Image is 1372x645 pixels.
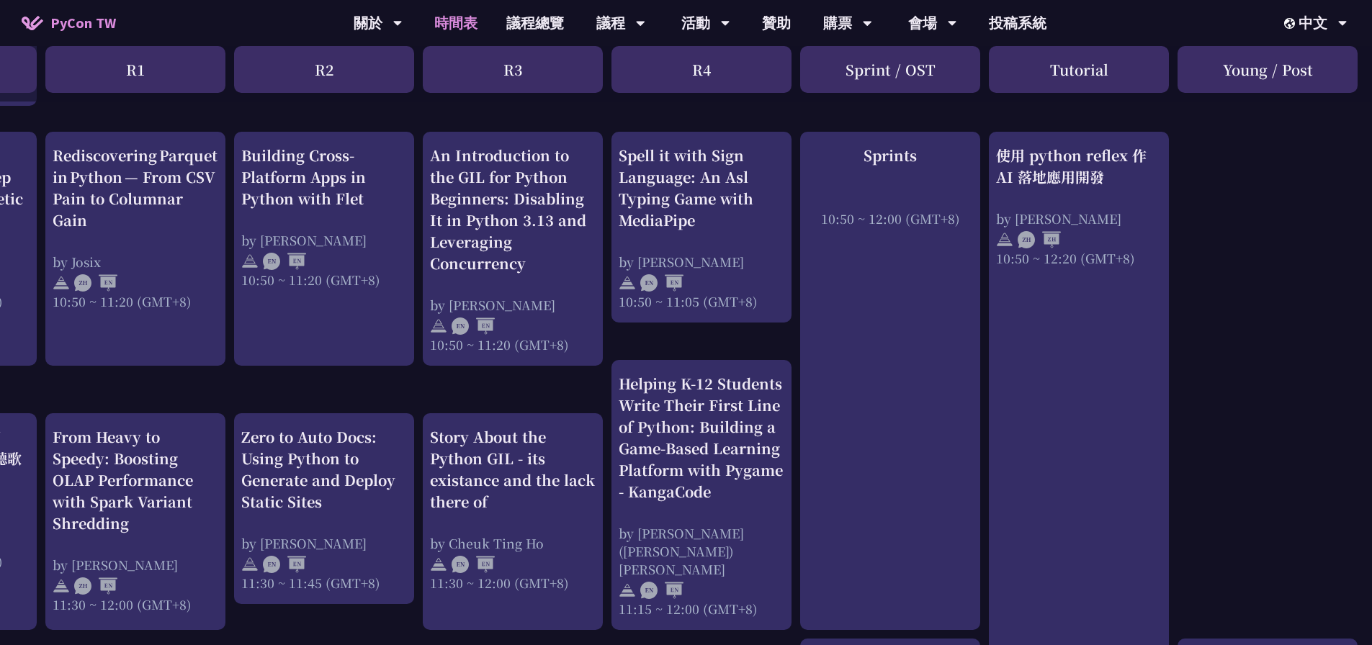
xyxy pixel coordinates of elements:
div: 10:50 ~ 11:20 (GMT+8) [53,292,218,310]
a: From Heavy to Speedy: Boosting OLAP Performance with Spark Variant Shredding by [PERSON_NAME] 11:... [53,426,218,613]
img: svg+xml;base64,PHN2ZyB4bWxucz0iaHR0cDovL3d3dy53My5vcmcvMjAwMC9zdmciIHdpZHRoPSIyNCIgaGVpZ2h0PSIyNC... [430,317,447,335]
a: Story About the Python GIL - its existance and the lack there of by Cheuk Ting Ho 11:30 ~ 12:00 (... [430,426,596,592]
a: Zero to Auto Docs: Using Python to Generate and Deploy Static Sites by [PERSON_NAME] 11:30 ~ 11:4... [241,426,407,592]
a: Helping K-12 Students Write Their First Line of Python: Building a Game-Based Learning Platform w... [619,373,784,618]
div: From Heavy to Speedy: Boosting OLAP Performance with Spark Variant Shredding [53,426,218,534]
img: svg+xml;base64,PHN2ZyB4bWxucz0iaHR0cDovL3d3dy53My5vcmcvMjAwMC9zdmciIHdpZHRoPSIyNCIgaGVpZ2h0PSIyNC... [430,556,447,573]
div: 10:50 ~ 12:00 (GMT+8) [807,209,973,227]
a: PyCon TW [7,5,130,41]
img: ZHEN.371966e.svg [74,577,117,595]
img: ENEN.5a408d1.svg [452,317,495,335]
img: ZHEN.371966e.svg [74,274,117,292]
img: ENEN.5a408d1.svg [452,556,495,573]
div: 11:30 ~ 12:00 (GMT+8) [430,574,596,592]
div: by [PERSON_NAME] [996,209,1162,227]
a: An Introduction to the GIL for Python Beginners: Disabling It in Python 3.13 and Leveraging Concu... [430,145,596,353]
img: Home icon of PyCon TW 2025 [22,16,43,30]
div: 10:50 ~ 11:20 (GMT+8) [430,335,596,353]
div: Young / Post [1178,46,1358,93]
img: svg+xml;base64,PHN2ZyB4bWxucz0iaHR0cDovL3d3dy53My5vcmcvMjAwMC9zdmciIHdpZHRoPSIyNCIgaGVpZ2h0PSIyNC... [619,582,636,599]
img: ENEN.5a408d1.svg [263,253,306,270]
div: 使用 python reflex 作 AI 落地應用開發 [996,145,1162,188]
img: ENEN.5a408d1.svg [263,556,306,573]
div: Spell it with Sign Language: An Asl Typing Game with MediaPipe [619,145,784,231]
div: Story About the Python GIL - its existance and the lack there of [430,426,596,513]
img: svg+xml;base64,PHN2ZyB4bWxucz0iaHR0cDovL3d3dy53My5vcmcvMjAwMC9zdmciIHdpZHRoPSIyNCIgaGVpZ2h0PSIyNC... [53,274,70,292]
img: Locale Icon [1284,18,1299,29]
img: svg+xml;base64,PHN2ZyB4bWxucz0iaHR0cDovL3d3dy53My5vcmcvMjAwMC9zdmciIHdpZHRoPSIyNCIgaGVpZ2h0PSIyNC... [241,253,259,270]
div: by [PERSON_NAME] [430,296,596,314]
div: 10:50 ~ 11:20 (GMT+8) [241,271,407,289]
div: Sprint / OST [800,46,980,93]
img: svg+xml;base64,PHN2ZyB4bWxucz0iaHR0cDovL3d3dy53My5vcmcvMjAwMC9zdmciIHdpZHRoPSIyNCIgaGVpZ2h0PSIyNC... [241,556,259,573]
img: svg+xml;base64,PHN2ZyB4bWxucz0iaHR0cDovL3d3dy53My5vcmcvMjAwMC9zdmciIHdpZHRoPSIyNCIgaGVpZ2h0PSIyNC... [53,577,70,595]
a: 使用 python reflex 作 AI 落地應用開發 by [PERSON_NAME] 10:50 ~ 12:20 (GMT+8) [996,145,1162,267]
div: by [PERSON_NAME] [619,253,784,271]
div: Rediscovering Parquet in Python — From CSV Pain to Columnar Gain [53,145,218,231]
div: Building Cross-Platform Apps in Python with Flet [241,145,407,209]
div: 10:50 ~ 11:05 (GMT+8) [619,292,784,310]
div: Sprints [807,145,973,166]
img: svg+xml;base64,PHN2ZyB4bWxucz0iaHR0cDovL3d3dy53My5vcmcvMjAwMC9zdmciIHdpZHRoPSIyNCIgaGVpZ2h0PSIyNC... [996,231,1013,248]
div: 11:15 ~ 12:00 (GMT+8) [619,600,784,618]
div: by [PERSON_NAME] [53,556,218,574]
img: ENEN.5a408d1.svg [640,582,683,599]
a: Building Cross-Platform Apps in Python with Flet by [PERSON_NAME] 10:50 ~ 11:20 (GMT+8) [241,145,407,289]
a: Spell it with Sign Language: An Asl Typing Game with MediaPipe by [PERSON_NAME] 10:50 ~ 11:05 (GM... [619,145,784,310]
img: ENEN.5a408d1.svg [640,274,683,292]
div: R3 [423,46,603,93]
a: Rediscovering Parquet in Python — From CSV Pain to Columnar Gain by Josix 10:50 ~ 11:20 (GMT+8) [53,145,218,310]
div: 10:50 ~ 12:20 (GMT+8) [996,249,1162,267]
span: PyCon TW [50,12,116,34]
div: An Introduction to the GIL for Python Beginners: Disabling It in Python 3.13 and Leveraging Concu... [430,145,596,274]
div: by [PERSON_NAME] [241,534,407,552]
div: 11:30 ~ 11:45 (GMT+8) [241,574,407,592]
div: by [PERSON_NAME] ([PERSON_NAME]) [PERSON_NAME] [619,524,784,578]
div: R1 [45,46,225,93]
img: svg+xml;base64,PHN2ZyB4bWxucz0iaHR0cDovL3d3dy53My5vcmcvMjAwMC9zdmciIHdpZHRoPSIyNCIgaGVpZ2h0PSIyNC... [619,274,636,292]
div: Tutorial [989,46,1169,93]
div: R4 [611,46,792,93]
div: by Cheuk Ting Ho [430,534,596,552]
div: Zero to Auto Docs: Using Python to Generate and Deploy Static Sites [241,426,407,513]
div: by [PERSON_NAME] [241,231,407,249]
div: 11:30 ~ 12:00 (GMT+8) [53,595,218,613]
img: ZHZH.38617ef.svg [1018,231,1061,248]
div: by Josix [53,253,218,271]
div: Helping K-12 Students Write Their First Line of Python: Building a Game-Based Learning Platform w... [619,373,784,502]
div: R2 [234,46,414,93]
